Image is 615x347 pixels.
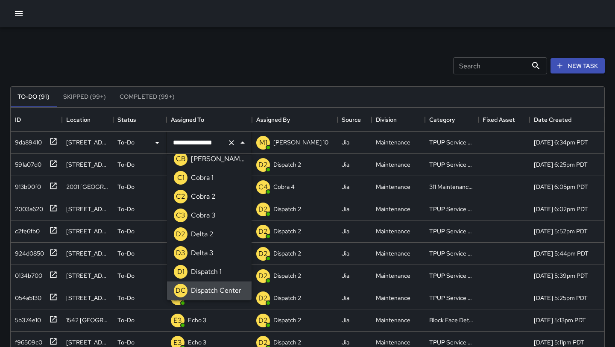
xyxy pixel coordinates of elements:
p: Dispatch 1 [191,267,222,277]
p: To-Do [117,249,135,258]
p: C2 [176,192,185,202]
div: ID [11,108,62,132]
div: 1442 Franklin Street [66,294,109,302]
div: 924d0850 [12,246,44,258]
div: 9/17/2025, 6:02pm PDT [534,205,588,213]
div: 2003a620 [12,201,43,213]
p: Dispatch 2 [273,271,301,280]
div: Jia [342,138,349,147]
p: To-Do [117,160,135,169]
div: 9/17/2025, 5:44pm PDT [534,249,589,258]
p: [PERSON_NAME] [191,154,245,165]
p: D1 [177,267,184,277]
p: D2 [258,293,268,303]
p: Echo 3 [188,338,206,347]
div: Fixed Asset [478,108,530,132]
p: D2 [258,160,268,170]
div: f96509c0 [12,335,42,347]
p: Echo 3 [188,316,206,324]
div: Location [66,108,91,132]
div: TPUP Service Requested [429,138,474,147]
p: D2 [258,249,268,259]
button: Close [237,137,249,149]
div: Block Face Detailed [429,316,474,324]
p: Delta 2 [191,229,214,240]
p: C4 [258,182,268,192]
button: Completed (99+) [113,87,182,107]
p: D2 [258,226,268,237]
div: Maintenance [376,249,410,258]
div: 054a5130 [12,290,41,302]
div: TPUP Service Requested [429,294,474,302]
p: E3 [173,315,182,326]
div: 9/17/2025, 5:11pm PDT [534,338,584,347]
p: To-Do [117,294,135,302]
p: Dispatch 2 [273,338,301,347]
div: 9/17/2025, 5:39pm PDT [534,271,588,280]
button: To-Do (91) [11,87,56,107]
div: TPUP Service Requested [429,271,474,280]
div: Jia [342,316,349,324]
div: Source [337,108,372,132]
div: 1707 Webster Street [66,160,109,169]
div: Jia [342,227,349,235]
p: Dispatch 2 [273,227,301,235]
div: TPUP Service Requested [429,249,474,258]
p: Dispatch 2 [273,160,301,169]
button: Skipped (99+) [56,87,113,107]
div: Jia [342,249,349,258]
div: Maintenance [376,160,410,169]
p: D2 [258,204,268,215]
p: Delta 3 [191,248,214,259]
p: Dispatch 2 [273,249,301,258]
p: Dispatch 2 [273,316,301,324]
div: TPUP Service Requested [429,227,474,235]
p: D2 [258,271,268,281]
div: Jia [342,338,349,347]
div: 591a07d0 [12,157,41,169]
div: 1600 San Pablo Avenue [66,227,109,235]
p: To-Do [117,316,135,324]
div: Jia [342,160,349,169]
div: Jia [342,205,349,213]
div: Assigned By [252,108,337,132]
div: Maintenance [376,338,410,347]
div: Source [342,108,361,132]
div: Maintenance [376,271,410,280]
p: D2 [258,315,268,326]
p: Dispatch 2 [273,205,301,213]
button: Clear [225,137,237,149]
div: Maintenance [376,316,410,324]
button: New Task [551,58,605,74]
div: Maintenance [376,294,410,302]
p: CB [176,154,186,165]
div: TPUP Service Requested [429,205,474,213]
p: Cobra 2 [191,192,216,202]
div: Assigned By [256,108,290,132]
div: Assigned To [171,108,204,132]
p: DC [176,286,186,296]
div: 175 Bay Place [66,271,109,280]
div: Jia [342,271,349,280]
div: c2fe6fb0 [12,223,40,235]
p: To-Do [117,338,135,347]
div: 2001 Broadway [66,182,109,191]
p: Cobra 1 [191,173,214,183]
div: 9da89410 [12,135,42,147]
div: 2400 Broadway [66,138,109,147]
p: C1 [177,173,184,183]
p: Cobra 4 [273,182,295,191]
p: D3 [176,248,185,259]
p: To-Do [117,205,135,213]
div: Category [429,108,455,132]
div: 271 24th Street [66,338,109,347]
div: Date Created [530,108,604,132]
div: 9/17/2025, 6:34pm PDT [534,138,588,147]
div: TPUP Service Requested [429,160,474,169]
div: Assigned To [167,108,252,132]
div: 913b90f0 [12,179,41,191]
div: Maintenance [376,138,410,147]
div: Maintenance [376,205,410,213]
div: Status [113,108,167,132]
div: Location [62,108,113,132]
